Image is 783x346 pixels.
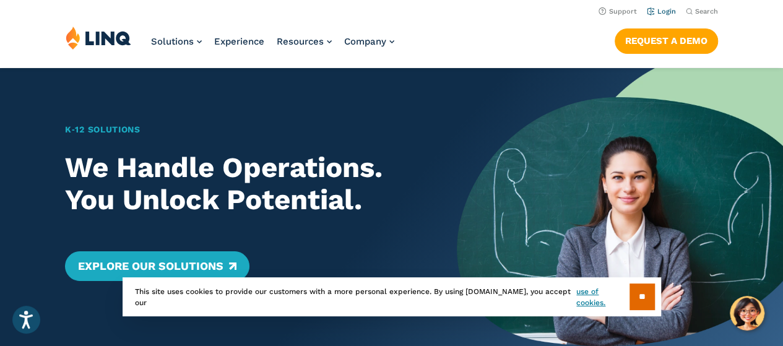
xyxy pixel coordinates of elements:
span: Company [344,36,386,47]
span: Resources [277,36,324,47]
h1: K‑12 Solutions [65,123,425,136]
nav: Button Navigation [615,26,718,53]
a: Resources [277,36,332,47]
a: Experience [214,36,264,47]
img: LINQ | K‑12 Software [66,26,131,50]
button: Hello, have a question? Let’s chat. [730,296,764,331]
a: Request a Demo [615,28,718,53]
button: Open Search Bar [686,7,718,16]
a: Company [344,36,394,47]
span: Search [695,7,718,15]
span: Solutions [151,36,194,47]
h2: We Handle Operations. You Unlock Potential. [65,152,425,217]
nav: Primary Navigation [151,26,394,67]
div: This site uses cookies to provide our customers with a more personal experience. By using [DOMAIN... [123,277,661,316]
a: use of cookies. [576,286,629,308]
a: Login [647,7,676,15]
a: Solutions [151,36,202,47]
a: Explore Our Solutions [65,251,249,281]
img: Home Banner [457,68,783,346]
a: Support [599,7,637,15]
